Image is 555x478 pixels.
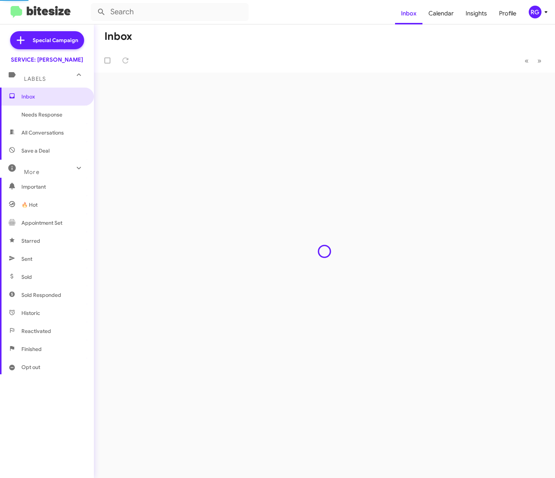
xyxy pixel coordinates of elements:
[21,273,32,281] span: Sold
[21,201,38,209] span: 🔥 Hot
[21,147,50,154] span: Save a Deal
[33,36,78,44] span: Special Campaign
[525,56,529,65] span: «
[21,363,40,371] span: Opt out
[422,3,460,24] a: Calendar
[21,327,51,335] span: Reactivated
[522,6,547,18] button: RG
[493,3,522,24] a: Profile
[10,31,84,49] a: Special Campaign
[21,255,32,263] span: Sent
[21,237,40,245] span: Starred
[21,111,85,118] span: Needs Response
[533,53,546,68] button: Next
[91,3,249,21] input: Search
[24,76,46,82] span: Labels
[460,3,493,24] a: Insights
[104,30,132,42] h1: Inbox
[21,129,64,136] span: All Conversations
[395,3,422,24] a: Inbox
[537,56,541,65] span: »
[520,53,533,68] button: Previous
[21,219,62,227] span: Appointment Set
[21,183,85,191] span: Important
[21,345,42,353] span: Finished
[21,291,61,299] span: Sold Responded
[21,93,85,100] span: Inbox
[21,309,40,317] span: Historic
[520,53,546,68] nav: Page navigation example
[11,56,83,64] div: SERVICE: [PERSON_NAME]
[529,6,541,18] div: RG
[24,169,39,175] span: More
